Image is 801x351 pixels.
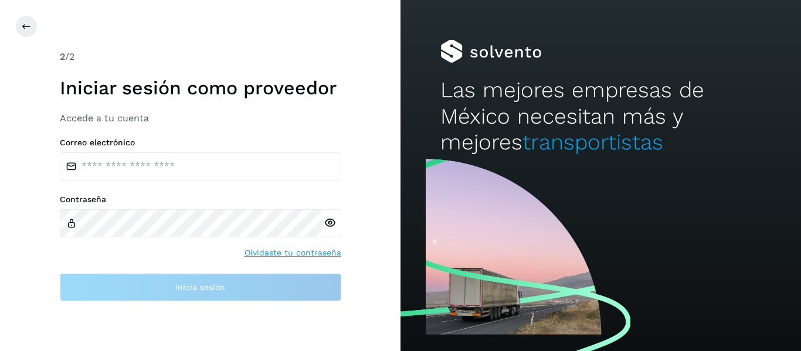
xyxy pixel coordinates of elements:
[175,283,225,291] span: Inicia sesión
[60,113,341,124] h3: Accede a tu cuenta
[60,273,341,301] button: Inicia sesión
[60,77,341,99] h1: Iniciar sesión como proveedor
[60,51,65,62] span: 2
[60,50,341,64] div: /2
[60,138,341,148] label: Correo electrónico
[245,247,341,259] a: Olvidaste tu contraseña
[522,130,663,155] span: transportistas
[60,195,341,205] label: Contraseña
[440,77,761,155] h2: Las mejores empresas de México necesitan más y mejores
